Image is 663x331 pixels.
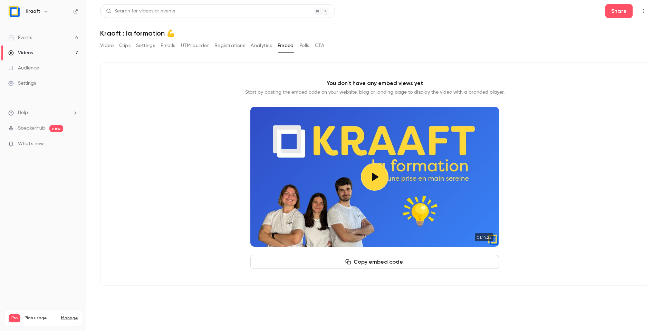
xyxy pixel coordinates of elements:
button: Top Bar Actions [638,6,649,17]
div: Videos [8,49,33,56]
p: Start by pasting the embed code on your website, blog or landing page to display the video with a... [245,89,505,96]
button: Embed [278,40,294,51]
div: Search for videos or events [106,8,175,15]
span: Pro [9,314,20,322]
img: Kraaft [9,6,20,17]
section: Cover [250,107,499,247]
button: Analytics [251,40,272,51]
span: Help [18,109,28,116]
button: UTM builder [181,40,209,51]
h6: Kraaft [26,8,40,15]
button: Video [100,40,114,51]
span: new [49,125,63,132]
button: Clips [119,40,131,51]
button: Polls [299,40,309,51]
span: Plan usage [25,315,57,321]
h1: Kraaft : la formation 💪 [100,29,649,37]
span: What's new [18,140,44,148]
time: 01:14:23 [475,233,493,241]
button: Copy embed code [250,255,499,269]
a: Manage [61,315,78,321]
button: CTA [315,40,324,51]
li: help-dropdown-opener [8,109,78,116]
button: Play video [361,163,388,191]
button: Registrations [214,40,245,51]
div: Settings [8,80,36,87]
div: Events [8,34,32,41]
div: Audience [8,65,39,72]
a: SpeakerHub [18,125,45,132]
button: Emails [161,40,175,51]
iframe: Noticeable Trigger [70,141,78,147]
button: Share [605,4,633,18]
p: You don't have any embed views yet [327,79,423,87]
button: Settings [136,40,155,51]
